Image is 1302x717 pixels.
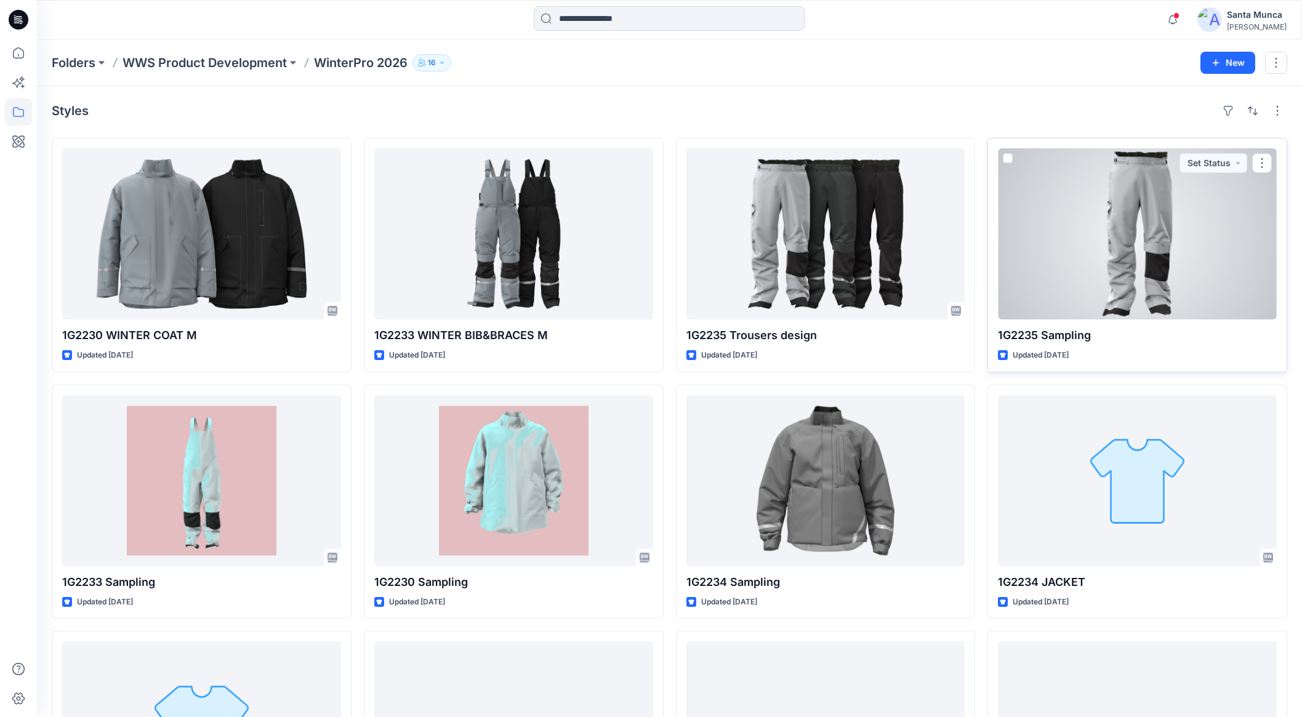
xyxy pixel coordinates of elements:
[77,596,133,609] p: Updated [DATE]
[1200,52,1255,74] button: New
[701,349,757,362] p: Updated [DATE]
[412,54,451,71] button: 16
[62,395,341,566] a: 1G2233 Sampling
[1013,349,1069,362] p: Updated [DATE]
[389,349,445,362] p: Updated [DATE]
[1227,22,1287,31] div: [PERSON_NAME]
[62,327,341,344] p: 1G2230 WINTER COAT M
[52,103,89,118] h4: Styles
[77,349,133,362] p: Updated [DATE]
[1197,7,1222,32] img: avatar
[374,327,653,344] p: 1G2233 WINTER BIB&BRACES M
[1227,7,1287,22] div: Santa Munca
[1013,596,1069,609] p: Updated [DATE]
[686,574,965,591] p: 1G2234 Sampling
[686,327,965,344] p: 1G2235 Trousers design
[998,574,1277,591] p: 1G2234 JACKET
[374,395,653,566] a: 1G2230 Sampling
[62,574,341,591] p: 1G2233 Sampling
[314,54,408,71] p: WinterPro 2026
[428,56,436,70] p: 16
[123,54,287,71] a: WWS Product Development
[52,54,95,71] a: Folders
[686,395,965,566] a: 1G2234 Sampling
[389,596,445,609] p: Updated [DATE]
[998,148,1277,319] a: 1G2235 Sampling
[62,148,341,319] a: 1G2230 WINTER COAT M
[374,148,653,319] a: 1G2233 WINTER BIB&BRACES M
[686,148,965,319] a: 1G2235 Trousers design
[998,327,1277,344] p: 1G2235 Sampling
[701,596,757,609] p: Updated [DATE]
[374,574,653,591] p: 1G2230 Sampling
[998,395,1277,566] a: 1G2234 JACKET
